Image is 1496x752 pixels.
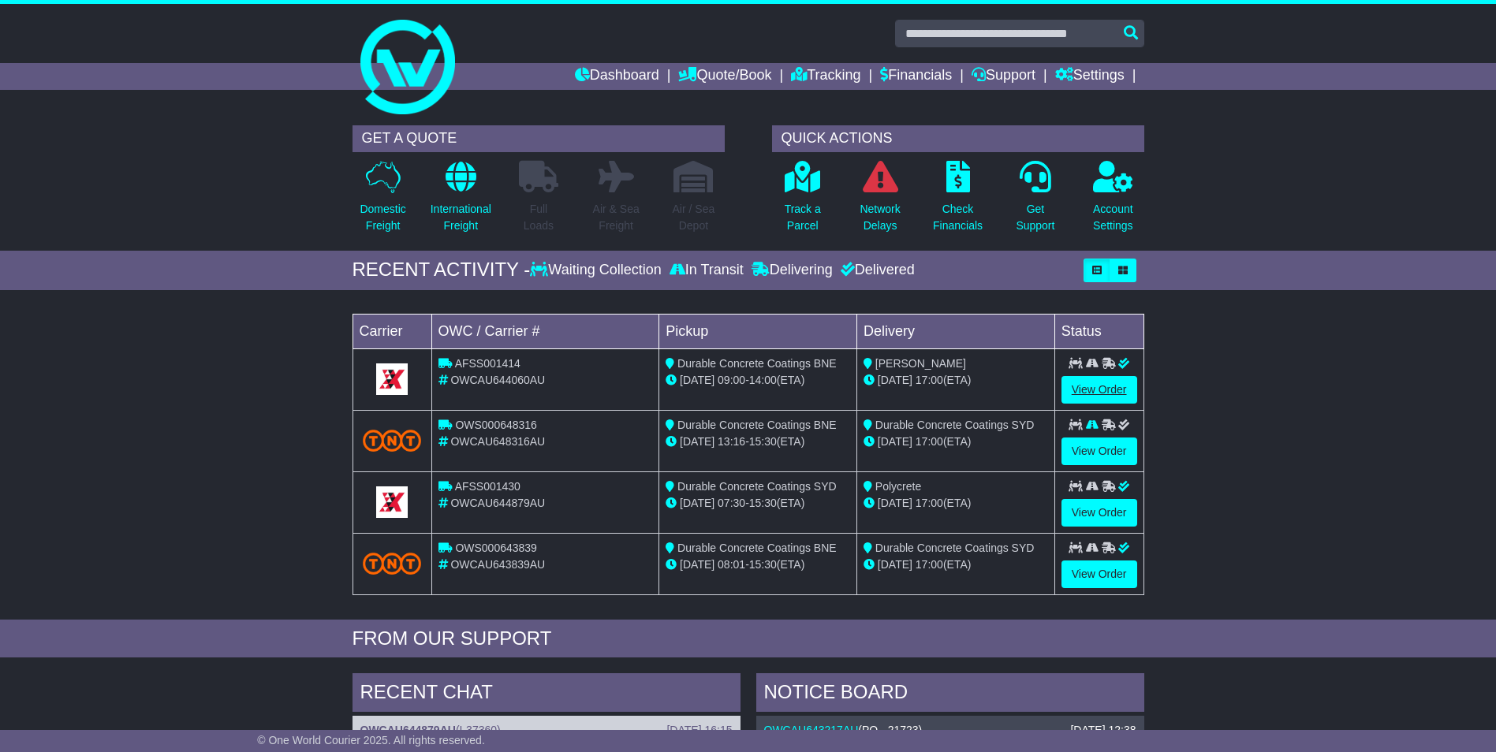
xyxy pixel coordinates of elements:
[791,63,860,90] a: Tracking
[431,314,659,348] td: OWC / Carrier #
[1061,437,1137,465] a: View Order
[677,357,837,370] span: Durable Concrete Coatings BNE
[878,558,912,571] span: [DATE]
[749,435,777,448] span: 15:30
[680,558,714,571] span: [DATE]
[450,374,545,386] span: OWCAU644060AU
[519,201,558,234] p: Full Loads
[1061,376,1137,404] a: View Order
[666,557,850,573] div: - (ETA)
[864,372,1048,389] div: (ETA)
[673,201,715,234] p: Air / Sea Depot
[785,201,821,234] p: Track a Parcel
[666,495,850,512] div: - (ETA)
[376,486,408,518] img: GetCarrierServiceLogo
[455,357,520,370] span: AFSS001414
[450,558,545,571] span: OWCAU643839AU
[875,542,1035,554] span: Durable Concrete Coatings SYD
[353,125,725,152] div: GET A QUOTE
[530,262,665,279] div: Waiting Collection
[1070,724,1136,737] div: [DATE] 12:38
[864,557,1048,573] div: (ETA)
[680,374,714,386] span: [DATE]
[764,724,1136,737] div: ( )
[718,435,745,448] span: 13:16
[450,497,545,509] span: OWCAU644879AU
[666,262,748,279] div: In Transit
[933,201,983,234] p: Check Financials
[875,357,966,370] span: [PERSON_NAME]
[749,374,777,386] span: 14:00
[680,435,714,448] span: [DATE]
[878,497,912,509] span: [DATE]
[666,434,850,450] div: - (ETA)
[1055,63,1125,90] a: Settings
[860,201,900,234] p: Network Delays
[856,314,1054,348] td: Delivery
[764,724,859,736] a: OWCAU643217AU
[353,314,431,348] td: Carrier
[450,435,545,448] span: OWCAU648316AU
[257,734,485,746] span: © One World Courier 2025. All rights reserved.
[677,419,837,431] span: Durable Concrete Coatings BNE
[1061,499,1137,527] a: View Order
[880,63,952,90] a: Financials
[666,372,850,389] div: - (ETA)
[1016,201,1054,234] p: Get Support
[1092,160,1134,243] a: AccountSettings
[916,374,943,386] span: 17:00
[916,497,943,509] span: 17:00
[359,160,406,243] a: DomesticFreight
[859,160,901,243] a: NetworkDelays
[363,553,422,574] img: TNT_Domestic.png
[837,262,915,279] div: Delivered
[875,419,1035,431] span: Durable Concrete Coatings SYD
[718,497,745,509] span: 07:30
[718,558,745,571] span: 08:01
[1054,314,1143,348] td: Status
[862,724,919,736] span: PO - 21723
[749,497,777,509] span: 15:30
[864,495,1048,512] div: (ETA)
[575,63,659,90] a: Dashboard
[784,160,822,243] a: Track aParcel
[593,201,640,234] p: Air & Sea Freight
[430,160,492,243] a: InternationalFreight
[353,259,531,281] div: RECENT ACTIVITY -
[878,435,912,448] span: [DATE]
[932,160,983,243] a: CheckFinancials
[916,435,943,448] span: 17:00
[756,673,1144,716] div: NOTICE BOARD
[678,63,771,90] a: Quote/Book
[431,201,491,234] p: International Freight
[353,627,1144,650] div: FROM OUR SUPPORT
[1061,560,1137,588] a: View Order
[360,724,733,737] div: ( )
[363,430,422,451] img: TNT_Domestic.png
[455,542,537,554] span: OWS000643839
[916,558,943,571] span: 17:00
[659,314,857,348] td: Pickup
[353,673,741,716] div: RECENT CHAT
[772,125,1144,152] div: QUICK ACTIONS
[360,724,456,736] a: OWCAU644879AU
[972,63,1035,90] a: Support
[878,374,912,386] span: [DATE]
[749,558,777,571] span: 15:30
[455,480,520,493] span: AFSS001430
[677,542,837,554] span: Durable Concrete Coatings BNE
[460,724,497,736] span: I-37360
[718,374,745,386] span: 09:00
[875,480,921,493] span: Polycrete
[360,201,405,234] p: Domestic Freight
[680,497,714,509] span: [DATE]
[748,262,837,279] div: Delivering
[1015,160,1055,243] a: GetSupport
[455,419,537,431] span: OWS000648316
[864,434,1048,450] div: (ETA)
[666,724,732,737] div: [DATE] 16:15
[376,363,408,395] img: GetCarrierServiceLogo
[1093,201,1133,234] p: Account Settings
[677,480,837,493] span: Durable Concrete Coatings SYD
